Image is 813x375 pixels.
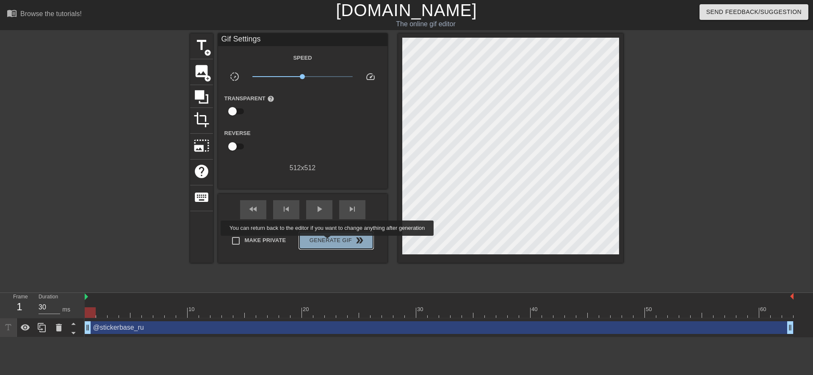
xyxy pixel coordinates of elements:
[194,163,210,179] span: help
[230,72,240,82] span: slow_motion_video
[293,54,312,62] label: Speed
[39,295,58,300] label: Duration
[790,293,794,300] img: bound-end.png
[531,305,539,314] div: 40
[188,305,196,314] div: 10
[354,235,365,245] span: double_arrow
[62,305,70,314] div: ms
[245,236,286,245] span: Make Private
[417,305,425,314] div: 30
[299,232,373,249] button: Generate Gif
[7,8,17,18] span: menu_book
[20,10,82,17] div: Browse the tutorials!
[347,204,357,214] span: skip_next
[314,204,324,214] span: play_arrow
[336,1,477,19] a: [DOMAIN_NAME]
[194,37,210,53] span: title
[267,95,274,102] span: help
[248,204,258,214] span: fast_rewind
[7,293,32,317] div: Frame
[204,49,211,56] span: add_circle
[224,129,251,138] label: Reverse
[13,299,26,314] div: 1
[194,138,210,154] span: photo_size_select_large
[224,94,274,103] label: Transparent
[194,63,210,79] span: image
[275,19,576,29] div: The online gif editor
[194,112,210,128] span: crop
[706,7,802,17] span: Send Feedback/Suggestion
[83,323,92,332] span: drag_handle
[218,163,387,173] div: 512 x 512
[646,305,653,314] div: 50
[365,72,376,82] span: speed
[281,204,291,214] span: skip_previous
[760,305,768,314] div: 60
[194,189,210,205] span: keyboard
[204,75,211,82] span: add_circle
[7,8,82,21] a: Browse the tutorials!
[303,305,310,314] div: 20
[786,323,794,332] span: drag_handle
[700,4,808,20] button: Send Feedback/Suggestion
[303,235,369,245] span: Generate Gif
[218,33,387,46] div: Gif Settings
